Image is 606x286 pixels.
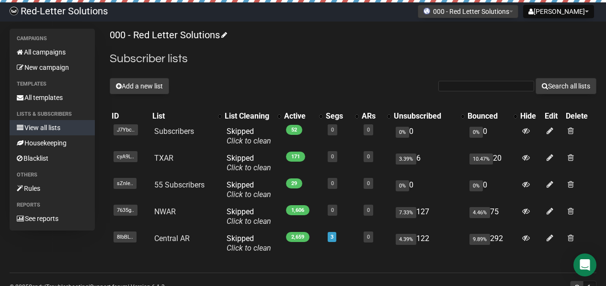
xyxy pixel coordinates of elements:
[324,110,360,123] th: Segs: No sort applied, activate to apply an ascending sort
[110,29,226,41] a: 000 - Red Letter Solutions
[227,136,271,145] a: Click to clean
[10,151,95,166] a: Blacklist
[396,127,409,138] span: 0%
[10,7,18,15] img: 983279c4004ba0864fc8a668c650e103
[326,111,350,121] div: Segs
[227,163,271,172] a: Click to clean
[154,127,194,136] a: Subscribers
[284,111,314,121] div: Active
[227,127,271,145] span: Skipped
[154,207,176,216] a: NWAR
[392,203,466,230] td: 127
[110,110,150,123] th: ID: No sort applied, sorting is disabled
[110,78,169,94] button: Add a new list
[10,109,95,120] li: Lists & subscribers
[423,7,431,15] img: favicons
[10,78,95,90] li: Templates
[286,178,302,188] span: 29
[112,111,148,121] div: ID
[10,60,95,75] a: New campaign
[469,154,493,165] span: 10.47%
[114,205,137,216] span: 7635g..
[573,253,596,276] div: Open Intercom Messenger
[331,154,334,160] a: 0
[331,234,333,240] a: 3
[10,211,95,226] a: See reports
[392,123,466,150] td: 0
[396,234,416,245] span: 4.39%
[114,178,137,189] span: sZnIe..
[392,176,466,203] td: 0
[227,207,271,226] span: Skipped
[154,234,190,243] a: Central AR
[468,111,508,121] div: Bounced
[114,151,137,162] span: cyA9L..
[523,5,594,18] button: [PERSON_NAME]
[227,180,271,199] span: Skipped
[367,180,370,187] a: 0
[536,78,596,94] button: Search all lists
[466,150,518,176] td: 20
[396,207,416,218] span: 7.33%
[10,44,95,60] a: All campaigns
[225,111,273,121] div: List Cleaning
[469,180,483,191] span: 0%
[367,127,370,133] a: 0
[150,110,223,123] th: List: No sort applied, activate to apply an ascending sort
[466,110,518,123] th: Bounced: No sort applied, activate to apply an ascending sort
[282,110,324,123] th: Active: No sort applied, activate to apply an ascending sort
[114,231,137,242] span: 8lbBL..
[360,110,392,123] th: ARs: No sort applied, activate to apply an ascending sort
[543,110,564,123] th: Edit: No sort applied, sorting is disabled
[466,123,518,150] td: 0
[114,124,138,135] span: J7Ybc..
[154,154,173,163] a: TXAR
[10,135,95,151] a: Housekeeping
[362,111,382,121] div: ARs
[469,207,490,218] span: 4.46%
[418,5,518,18] button: 000 - Red Letter Solutions
[518,110,543,123] th: Hide: No sort applied, sorting is disabled
[367,154,370,160] a: 0
[545,111,562,121] div: Edit
[466,203,518,230] td: 75
[564,110,596,123] th: Delete: No sort applied, sorting is disabled
[286,125,302,135] span: 52
[392,110,466,123] th: Unsubscribed: No sort applied, activate to apply an ascending sort
[520,111,541,121] div: Hide
[227,234,271,253] span: Skipped
[396,180,409,191] span: 0%
[227,243,271,253] a: Click to clean
[227,154,271,172] span: Skipped
[392,230,466,257] td: 122
[10,199,95,211] li: Reports
[469,234,490,245] span: 9.89%
[152,111,214,121] div: List
[367,207,370,213] a: 0
[331,127,334,133] a: 0
[10,33,95,44] li: Campaigns
[367,234,370,240] a: 0
[286,232,309,242] span: 2,659
[331,207,334,213] a: 0
[466,176,518,203] td: 0
[466,230,518,257] td: 292
[396,154,416,165] span: 3.39%
[10,181,95,196] a: Rules
[566,111,595,121] div: Delete
[154,180,205,189] a: 55 Subscribers
[10,90,95,105] a: All templates
[10,120,95,135] a: View all lists
[286,205,309,215] span: 1,606
[227,190,271,199] a: Click to clean
[227,217,271,226] a: Click to clean
[110,50,596,67] h2: Subscriber lists
[331,180,334,187] a: 0
[223,110,282,123] th: List Cleaning: No sort applied, activate to apply an ascending sort
[469,127,483,138] span: 0%
[286,152,305,162] span: 171
[392,150,466,176] td: 6
[10,169,95,181] li: Others
[394,111,456,121] div: Unsubscribed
